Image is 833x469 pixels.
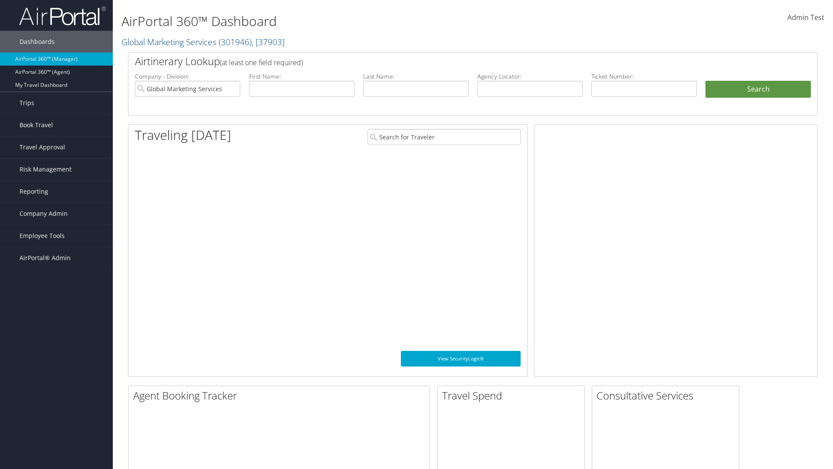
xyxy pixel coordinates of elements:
[787,4,824,31] a: Admin Test
[591,72,697,81] label: Ticket Number:
[20,114,53,136] span: Book Travel
[135,72,240,81] label: Company - Division:
[20,136,65,158] span: Travel Approval
[401,351,521,367] a: View SecurityLogic®
[135,54,754,69] h2: Airtinerary Lookup
[787,13,824,22] span: Admin Test
[705,81,811,98] button: Search
[20,181,48,202] span: Reporting
[597,388,739,403] h2: Consultative Services
[249,72,354,81] label: First Name:
[219,36,252,48] span: ( 301946 )
[477,72,583,81] label: Agency Locator:
[133,388,430,403] h2: Agent Booking Tracker
[20,31,55,53] span: Dashboards
[220,58,303,67] span: (at least one field required)
[20,247,71,269] span: AirPortal® Admin
[367,129,521,145] input: Search for Traveler
[442,388,584,403] h2: Travel Spend
[121,36,285,48] a: Global Marketing Services
[363,72,469,81] label: Last Name:
[121,12,590,30] h1: AirPortal 360™ Dashboard
[20,203,68,225] span: Company Admin
[252,36,285,48] span: , [ 37903 ]
[20,225,65,247] span: Employee Tools
[135,126,231,144] h1: Traveling [DATE]
[20,92,34,114] span: Trips
[20,159,72,180] span: Risk Management
[19,6,106,26] img: airportal-logo.png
